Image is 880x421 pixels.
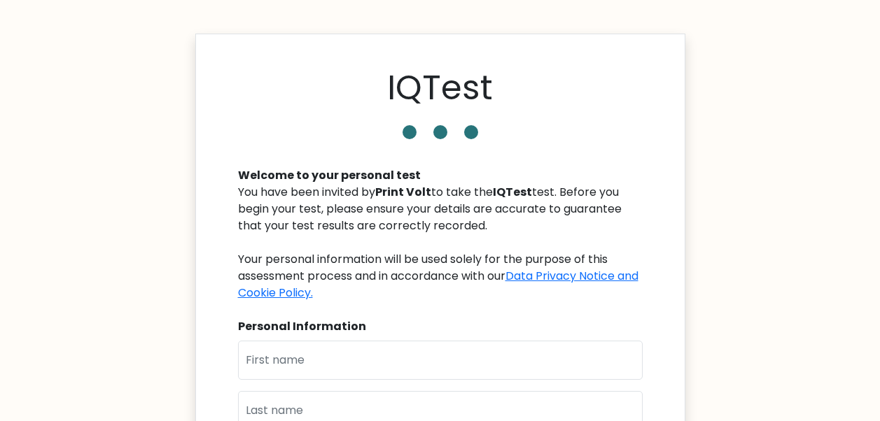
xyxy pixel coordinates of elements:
div: Welcome to your personal test [238,167,643,184]
input: First name [238,341,643,380]
div: You have been invited by to take the test. Before you begin your test, please ensure your details... [238,184,643,301]
b: Print Volt [375,184,431,200]
a: Data Privacy Notice and Cookie Policy. [238,268,638,301]
div: Personal Information [238,318,643,335]
b: IQTest [493,184,532,200]
h1: IQTest [387,68,493,108]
